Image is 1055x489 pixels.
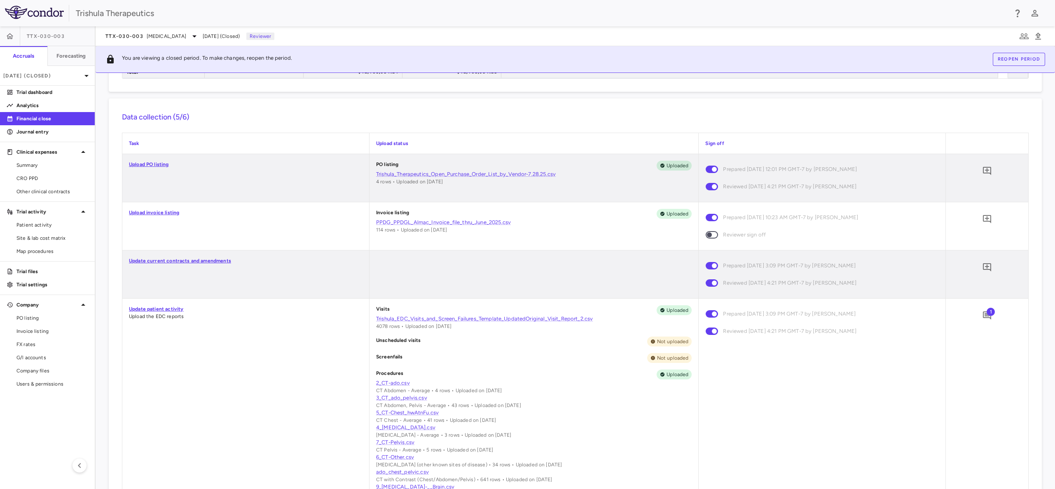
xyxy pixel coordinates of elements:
p: Trial activity [16,208,78,215]
svg: Add comment [982,166,992,176]
span: [MEDICAL_DATA] (other known sites of disease) • 34 rows • Uploaded on [DATE] [376,462,562,468]
a: Trishula_EDC_Visits_and_Screen_Failures_Template_UpdatedOriginal_Visit_Report_2.csv [376,315,692,323]
span: Company files [16,367,88,374]
span: 114 rows • Uploaded on [DATE] [376,227,447,233]
span: [MEDICAL_DATA] [147,33,186,40]
span: Not uploaded [654,338,692,345]
svg: Add comment [982,311,992,321]
h6: Forecasting [56,52,86,60]
span: Map procedures [16,248,88,255]
span: Reviewed [DATE] 4:21 PM GMT-7 by [PERSON_NAME] [723,278,856,288]
button: Add comment [980,260,994,274]
a: Update current contracts and amendments [129,258,231,264]
p: Journal entry [16,128,88,136]
a: 3_CT_ado_pelvis.csv [376,394,692,402]
span: Invoice listing [16,328,88,335]
span: Uploaded [663,307,692,314]
p: Trial settings [16,281,88,288]
p: [DATE] (Closed) [3,72,82,80]
span: PO listing [16,314,88,322]
p: You are viewing a closed period. To make changes, reopen the period. [122,54,292,64]
p: PO listing [376,161,399,171]
p: Analytics [16,102,88,109]
span: Prepared [DATE] 10:23 AM GMT-7 by [PERSON_NAME] [723,213,858,222]
span: TTX-030-003 [105,33,143,40]
span: Reviewed [DATE] 4:21 PM GMT-7 by [PERSON_NAME] [723,327,856,336]
a: 6_CT-Other.csv [376,454,692,461]
a: Upload PO listing [129,161,169,167]
span: Patient activity [16,221,88,229]
img: logo-full-BYUhSk78.svg [5,6,64,19]
span: G/l accounts [16,354,88,361]
p: Sign off [705,140,939,147]
p: Company [16,301,78,309]
span: Prepared [DATE] 3:09 PM GMT-7 by [PERSON_NAME] [723,309,856,318]
span: Uploaded [663,162,692,169]
p: Reviewer [246,33,274,40]
span: Uploaded [663,371,692,378]
span: Other clinical contracts [16,188,88,195]
p: Screenfails [376,353,403,363]
span: Prepared [DATE] 3:09 PM GMT-7 by [PERSON_NAME] [723,261,856,270]
p: Unscheduled visits [376,337,421,346]
a: 4_[MEDICAL_DATA].csv [376,424,692,431]
a: Trishula_Therapeutics_Open_Purchase_Order_List_by_Vendor-7.28.25.csv [376,171,692,178]
span: CT Chest - Average • 41 rows • Uploaded on [DATE] [376,417,496,423]
button: Add comment [980,164,994,178]
a: PPDG_PPDGL_Almac_Invoice_file_thru_June_2025.csv [376,219,692,226]
a: 5_CT-Chest_hwAtnFu.csv [376,409,692,416]
button: Reopen period [993,53,1045,66]
button: Add comment [980,212,994,226]
p: Invoice listing [376,209,409,219]
h6: Data collection (5/6) [122,112,1029,123]
span: Users & permissions [16,380,88,388]
span: Not uploaded [654,354,692,362]
span: CT Abdomen - Average • 4 rows • Uploaded on [DATE] [376,388,502,393]
p: Trial dashboard [16,89,88,96]
span: 1 [987,308,995,316]
span: Uploaded [663,210,692,218]
span: Upload the EDC reports [129,314,184,319]
h6: Accruals [13,52,34,60]
span: Prepared [DATE] 12:01 PM GMT-7 by [PERSON_NAME] [723,165,857,174]
span: Summary [16,161,88,169]
span: [DATE] (Closed) [203,33,240,40]
a: 2_CT-ado.csv [376,379,692,387]
span: 4078 rows • Uploaded on [DATE] [376,323,452,329]
p: Trial files [16,268,88,275]
span: Reviewed [DATE] 4:21 PM GMT-7 by [PERSON_NAME] [723,182,856,191]
div: Trishula Therapeutics [76,7,1007,19]
span: FX rates [16,341,88,348]
button: Add comment [980,309,994,323]
p: Task [129,140,363,147]
p: Upload status [376,140,692,147]
p: Procedures [376,370,404,379]
span: [MEDICAL_DATA] - Average • 3 rows • Uploaded on [DATE] [376,432,511,438]
p: Clinical expenses [16,148,78,156]
p: Visits [376,305,390,315]
span: CRO PPD [16,175,88,182]
a: Upload invoice listing [129,210,179,215]
svg: Add comment [982,262,992,272]
a: ado_chest_pelvic.csv [376,468,692,476]
span: CT Abdomen, Pelvis - Average • 43 rows • Uploaded on [DATE] [376,402,521,408]
p: Financial close [16,115,88,122]
span: Reviewer sign off [723,230,766,239]
a: 7_CT-Pelvis.csv [376,439,692,446]
span: CT Pelvis - Average • 5 rows • Uploaded on [DATE] [376,447,493,453]
span: Site & lab cost matrix [16,234,88,242]
span: TTX-030-003 [27,33,65,40]
a: Update patient activity [129,306,183,312]
svg: Add comment [982,214,992,224]
span: CT with Contrast (Chest/Abdomen/Pelvis) • 641 rows • Uploaded on [DATE] [376,477,552,482]
span: 4 rows • Uploaded on [DATE] [376,179,443,185]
